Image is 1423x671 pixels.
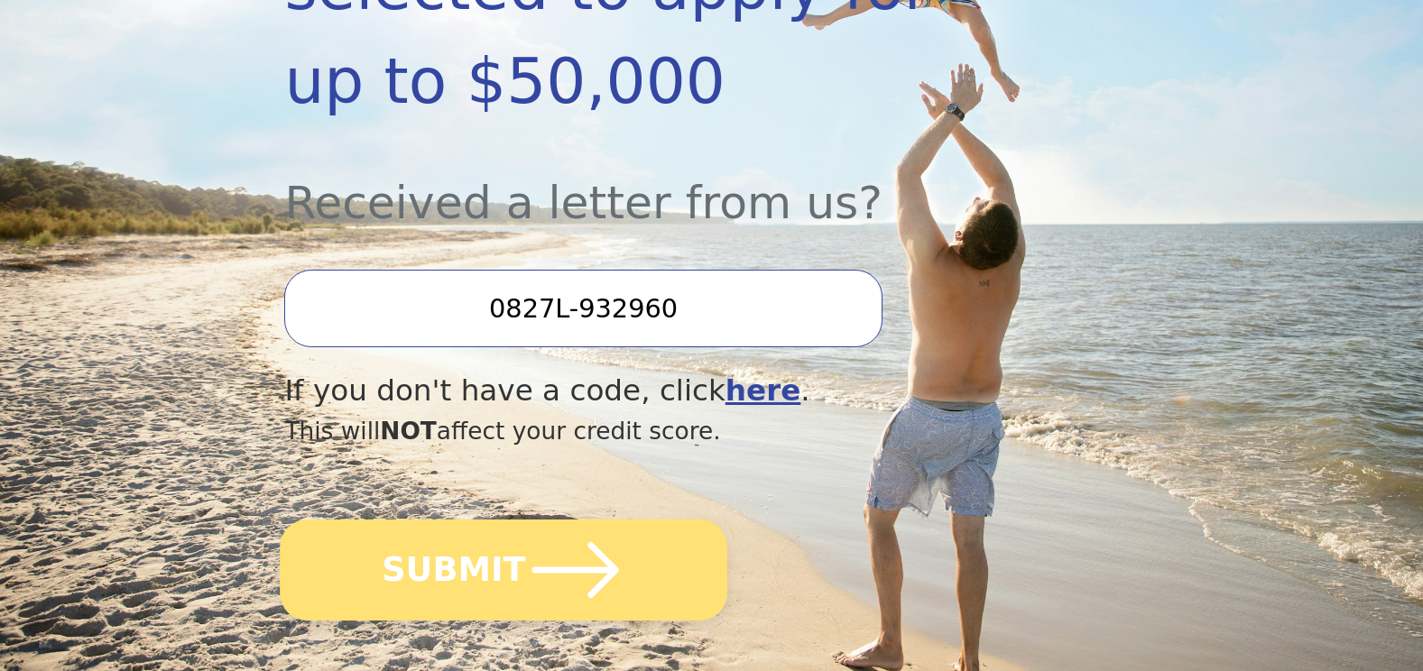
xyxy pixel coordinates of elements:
[380,417,437,445] span: NOT
[284,413,1010,449] div: This will affect your credit score.
[281,519,728,620] button: SUBMIT
[725,373,801,408] a: here
[284,128,1010,237] div: Received a letter from us?
[284,369,1010,413] div: If you don't have a code, click .
[284,270,882,347] input: Enter your Offer Code:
